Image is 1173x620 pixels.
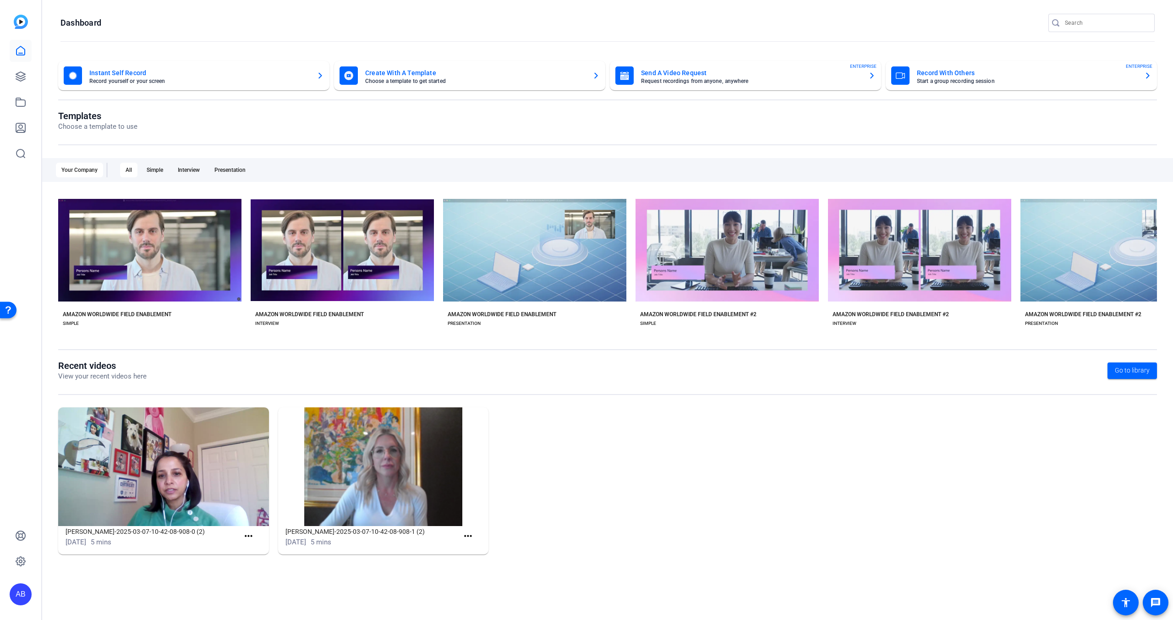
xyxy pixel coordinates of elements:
mat-card-subtitle: Start a group recording session [917,78,1137,84]
div: AB [10,583,32,605]
div: AMAZON WORLDWIDE FIELD ENABLEMENT #2 [640,311,756,318]
div: AMAZON WORLDWIDE FIELD ENABLEMENT #2 [833,311,949,318]
div: Interview [172,163,205,177]
div: All [120,163,137,177]
img: Katie-Maxson-Katie-Maxson-2025-03-07-10-42-08-908-1 (2) [278,407,489,526]
span: Go to library [1115,366,1150,375]
mat-card-subtitle: Record yourself or your screen [89,78,309,84]
span: ENTERPRISE [850,63,877,70]
mat-card-title: Instant Self Record [89,67,309,78]
span: [DATE] [66,538,86,546]
button: Send A Video RequestRequest recordings from anyone, anywhereENTERPRISE [610,61,881,90]
img: blue-gradient.svg [14,15,28,29]
mat-icon: more_horiz [462,531,474,542]
div: SIMPLE [63,320,79,327]
button: Create With A TemplateChoose a template to get started [334,61,605,90]
div: PRESENTATION [1025,320,1058,327]
button: Instant Self RecordRecord yourself or your screen [58,61,329,90]
p: View your recent videos here [58,371,147,382]
h1: Templates [58,110,137,121]
div: Your Company [56,163,103,177]
span: ENTERPRISE [1126,63,1152,70]
mat-card-title: Send A Video Request [641,67,861,78]
div: INTERVIEW [833,320,856,327]
mat-icon: accessibility [1120,597,1131,608]
p: Choose a template to use [58,121,137,132]
div: INTERVIEW [255,320,279,327]
mat-icon: more_horiz [243,531,254,542]
h1: [PERSON_NAME]-2025-03-07-10-42-08-908-1 (2) [285,526,459,537]
div: AMAZON WORLDWIDE FIELD ENABLEMENT [63,311,171,318]
div: PRESENTATION [448,320,481,327]
h1: [PERSON_NAME]-2025-03-07-10-42-08-908-0 (2) [66,526,239,537]
input: Search [1065,17,1147,28]
div: AMAZON WORLDWIDE FIELD ENABLEMENT [448,311,556,318]
mat-card-title: Create With A Template [365,67,585,78]
span: 5 mins [311,538,331,546]
div: AMAZON WORLDWIDE FIELD ENABLEMENT [255,311,364,318]
div: Presentation [209,163,251,177]
mat-card-subtitle: Request recordings from anyone, anywhere [641,78,861,84]
a: Go to library [1107,362,1157,379]
span: [DATE] [285,538,306,546]
mat-card-subtitle: Choose a template to get started [365,78,585,84]
div: AMAZON WORLDWIDE FIELD ENABLEMENT #2 [1025,311,1141,318]
mat-card-title: Record With Others [917,67,1137,78]
mat-icon: message [1150,597,1161,608]
h1: Dashboard [60,17,101,28]
span: 5 mins [91,538,111,546]
div: SIMPLE [640,320,656,327]
h1: Recent videos [58,360,147,371]
button: Record With OthersStart a group recording sessionENTERPRISE [886,61,1157,90]
img: Chandana-Karmarkar-Chandana-Karmarkar-2025-03-07-10-42-08-908-0 (2) [58,407,269,526]
div: Simple [141,163,169,177]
